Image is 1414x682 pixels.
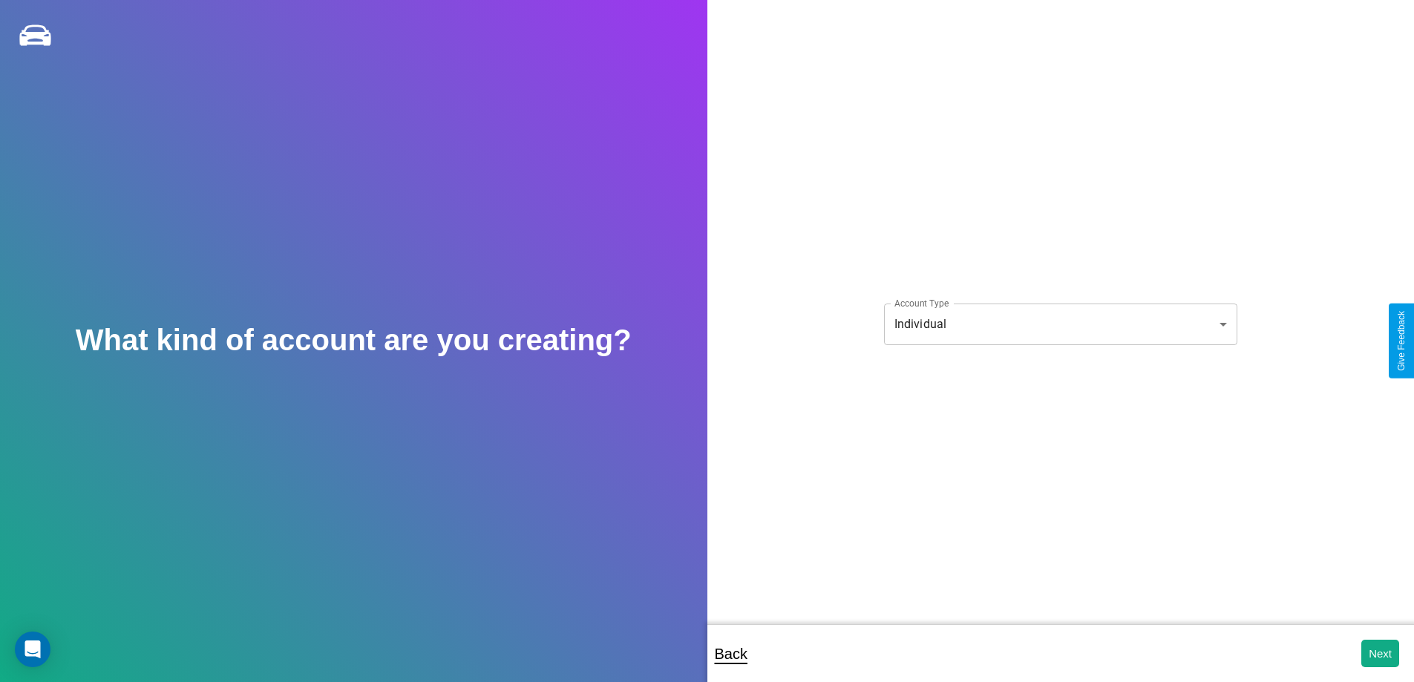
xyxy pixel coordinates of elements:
div: Give Feedback [1396,311,1407,371]
label: Account Type [894,297,949,309]
div: Open Intercom Messenger [15,632,50,667]
div: Individual [884,304,1237,345]
p: Back [715,640,747,667]
button: Next [1361,640,1399,667]
h2: What kind of account are you creating? [76,324,632,357]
